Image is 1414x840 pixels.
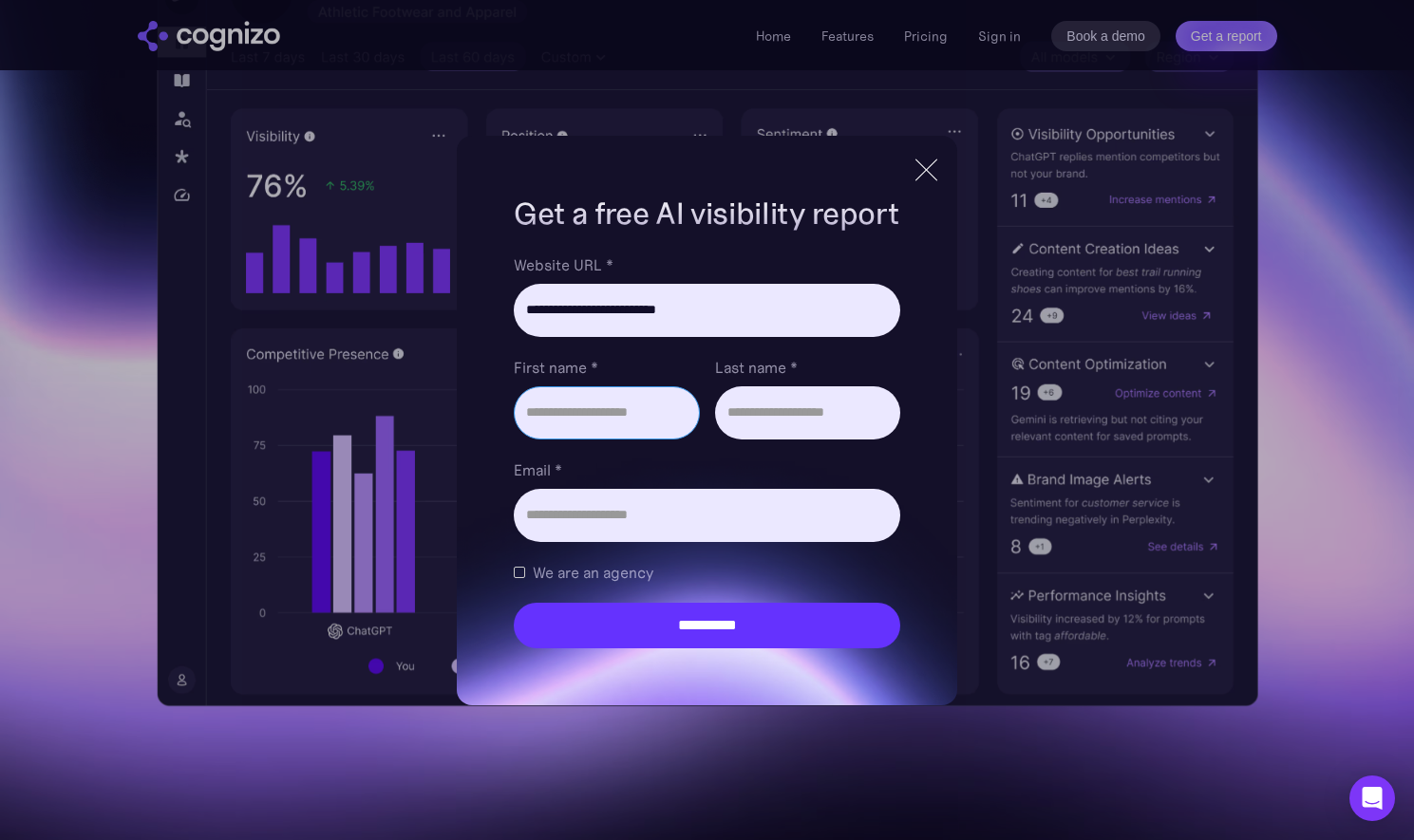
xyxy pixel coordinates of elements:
[514,356,699,379] label: First name *
[514,193,899,234] h1: Get a free AI visibility report
[715,356,900,379] label: Last name *
[514,253,899,648] form: Brand Report Form
[514,458,899,481] label: Email *
[1349,775,1395,821] div: Open Intercom Messenger
[514,253,899,276] label: Website URL *
[533,561,653,584] span: We are an agency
